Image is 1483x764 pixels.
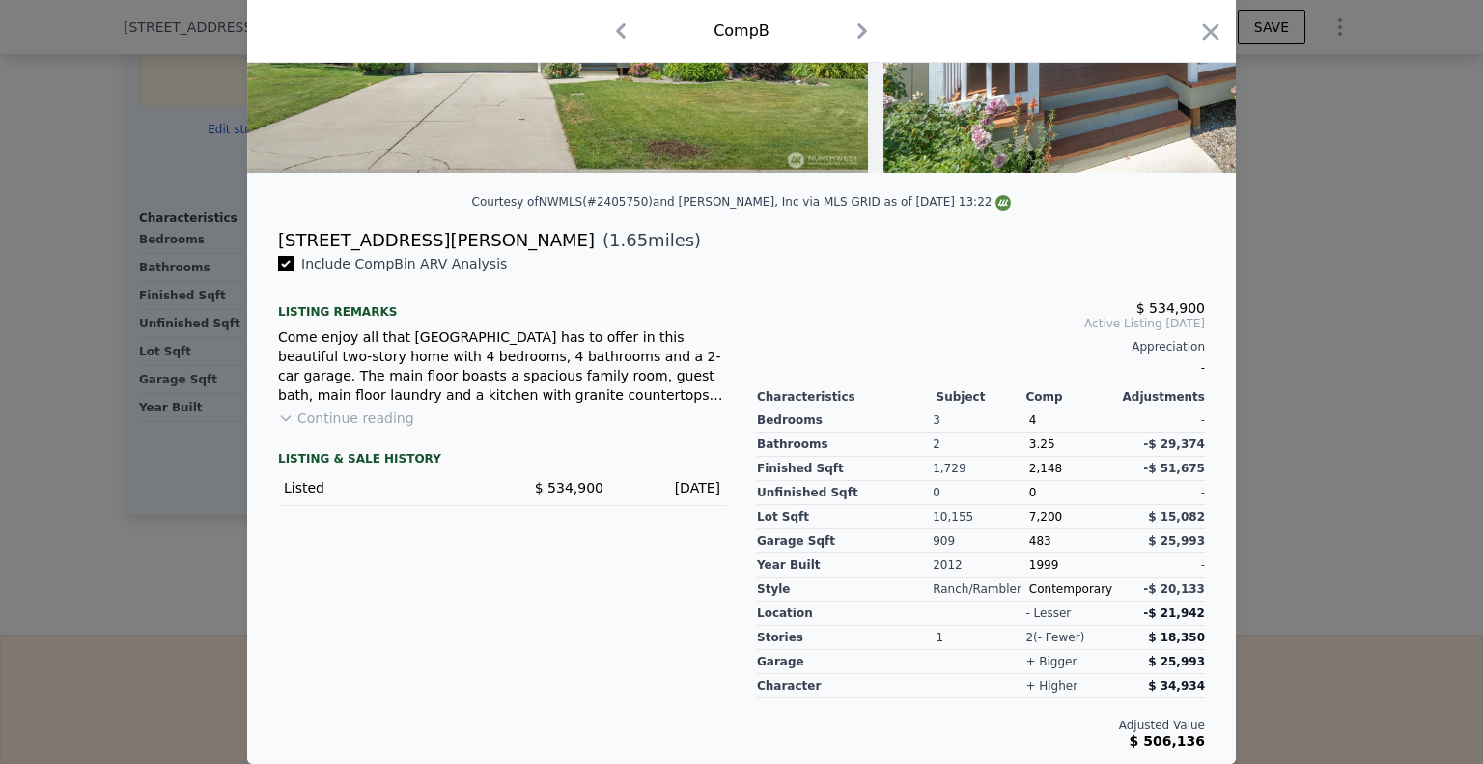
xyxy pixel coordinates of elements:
div: - [757,354,1205,382]
span: 483 [1029,534,1051,548]
div: 2 ( - fewer ) [1025,630,1084,645]
div: 0 [933,481,1029,505]
div: Contemporary [1029,578,1117,602]
span: -$ 51,675 [1143,462,1205,475]
div: Style [757,578,933,602]
div: stories [757,626,937,650]
div: - [1117,409,1205,433]
div: Year Built [757,553,933,578]
div: Unfinished Sqft [757,481,933,505]
div: Bathrooms [757,433,933,457]
span: 7,200 [1029,510,1062,523]
div: Comp B [714,19,769,42]
div: Ranch/Rambler [933,578,1029,602]
span: $ 15,082 [1148,510,1205,523]
div: Characteristics [757,389,937,405]
span: $ 34,934 [1148,679,1205,693]
div: 3 [933,409,1029,433]
span: Include Comp B in ARV Analysis [294,256,515,271]
div: Comp [1025,389,1115,405]
div: garage [757,650,937,674]
div: [DATE] [619,478,720,497]
div: Appreciation [757,339,1205,354]
span: 2,148 [1029,462,1062,475]
div: 909 [933,529,1029,553]
span: 1.65 [609,230,648,250]
div: Bedrooms [757,409,933,433]
span: -$ 29,374 [1143,438,1205,451]
div: 3.25 [1029,433,1117,457]
div: 1 [937,626,1026,650]
span: $ 25,993 [1148,534,1205,548]
div: - [1117,553,1205,578]
span: -$ 20,133 [1143,582,1205,596]
div: LISTING & SALE HISTORY [278,451,726,470]
div: Subject [937,389,1026,405]
img: NWMLS Logo [995,195,1011,211]
span: $ 534,900 [1136,300,1205,316]
div: - [1117,481,1205,505]
div: [STREET_ADDRESS][PERSON_NAME] [278,227,595,254]
div: Adjusted Value [757,718,1205,733]
div: Finished Sqft [757,457,933,481]
span: Active Listing [DATE] [757,316,1205,331]
div: Come enjoy all that [GEOGRAPHIC_DATA] has to offer in this beautiful two-story home with 4 bedroo... [278,327,726,405]
span: $ 506,136 [1130,733,1205,749]
div: Listed [284,478,487,497]
div: 10,155 [933,505,1029,529]
div: Listing remarks [278,289,726,320]
span: $ 534,900 [535,480,603,495]
div: location [757,602,937,626]
div: Adjustments [1115,389,1205,405]
span: 0 [1029,486,1037,499]
div: Garage Sqft [757,529,933,553]
div: + higher [1025,678,1077,693]
div: Courtesy of NWMLS (#2405750) and [PERSON_NAME], Inc via MLS GRID as of [DATE] 13:22 [472,195,1012,209]
div: Lot Sqft [757,505,933,529]
div: - lesser [1025,606,1071,621]
span: ( miles) [595,227,701,254]
div: 2012 [933,553,1029,578]
span: $ 18,350 [1148,631,1205,644]
div: character [757,674,937,698]
div: 2 [933,433,1029,457]
div: 1,729 [933,457,1029,481]
div: 1999 [1029,553,1117,578]
button: Continue reading [278,409,414,428]
div: + bigger [1025,654,1077,669]
span: -$ 21,942 [1143,607,1205,620]
span: 4 [1029,413,1037,427]
span: $ 25,993 [1148,655,1205,668]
